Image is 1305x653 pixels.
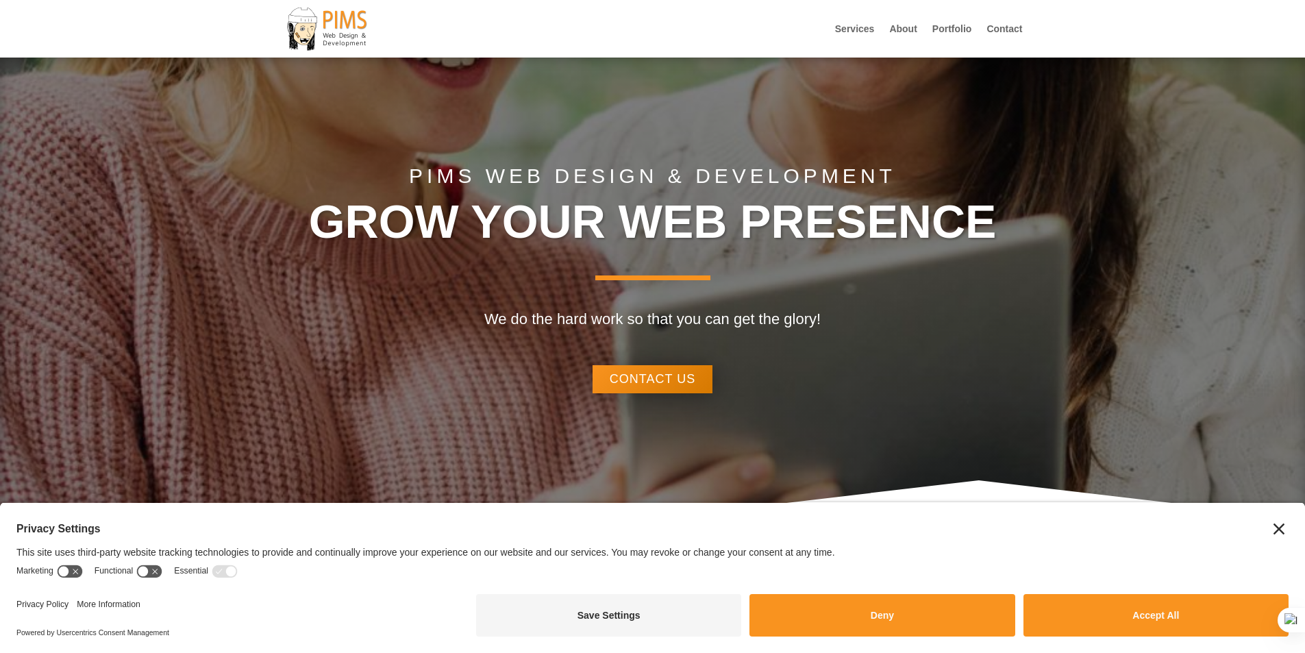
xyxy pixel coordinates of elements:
img: PIMS Web Design & Development LLC [286,6,369,52]
a: Contact [986,24,1022,58]
a: Contact Us [593,365,712,393]
a: About [889,24,917,58]
p: PIMS Web Design & Development [269,160,1036,191]
p: We do the hard work so that you can get the glory! [269,307,1036,331]
a: Services [835,24,875,58]
h1: Grow Your Web Presence [269,198,1036,251]
a: Portfolio [932,24,972,58]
